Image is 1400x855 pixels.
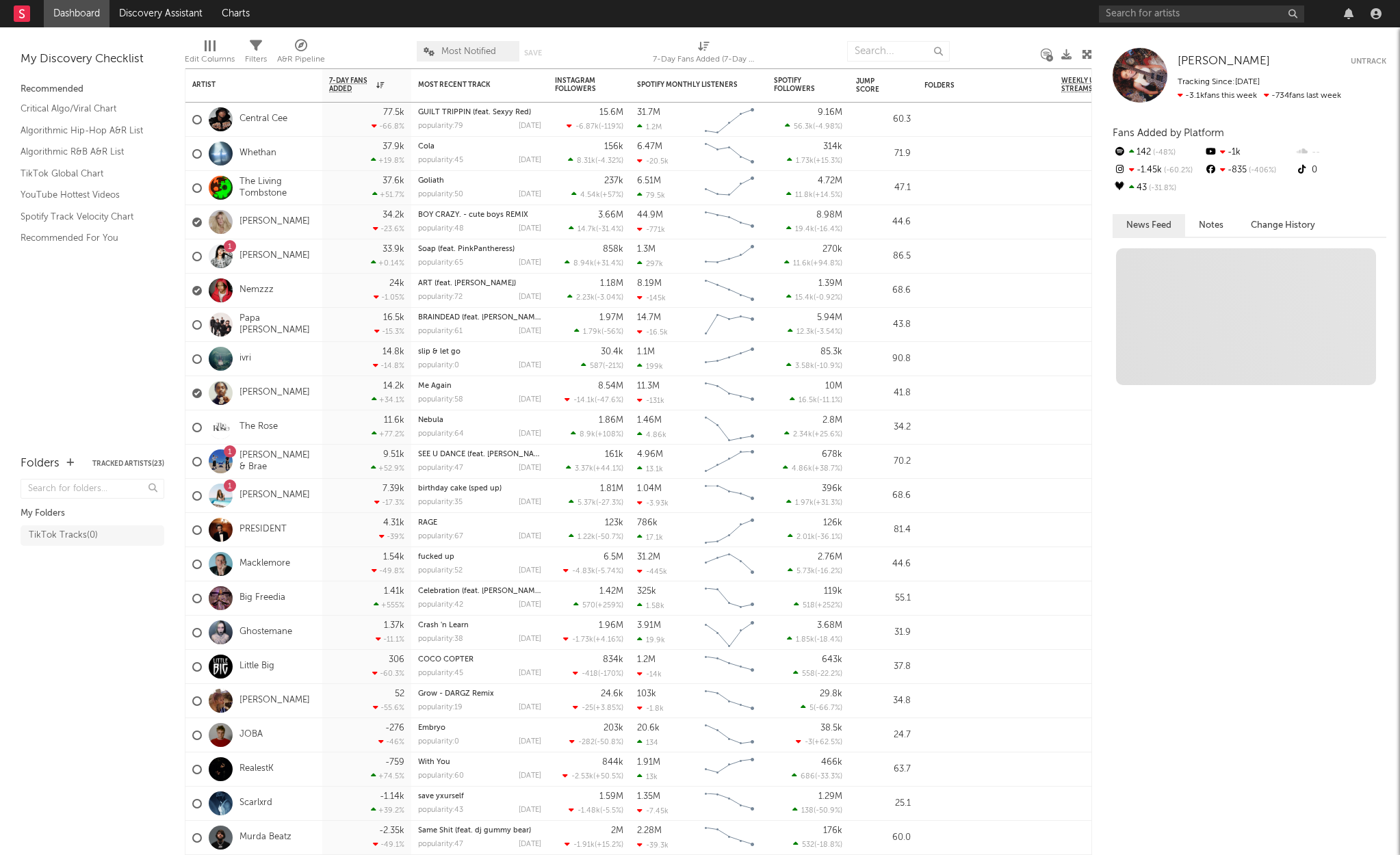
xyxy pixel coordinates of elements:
a: Macklemore [239,558,290,570]
div: GUILT TRIPPIN (feat. Sexyy Red) [418,109,541,116]
svg: Chart title [699,137,760,171]
div: 13.1k [637,464,663,473]
div: 9.16M [818,108,842,117]
a: [PERSON_NAME] [239,695,310,707]
div: Spotify Monthly Listeners [637,81,740,89]
span: 14.7k [578,226,596,233]
a: Embryo [418,724,445,732]
div: 43.8 [856,317,911,333]
a: Crash 'n Learn [418,622,469,629]
a: birthday cake (sped up) [418,485,502,492]
div: slip & let go [418,348,541,356]
a: fucked up [418,553,454,561]
div: +34.1 % [372,395,404,404]
div: 79.5k [637,191,665,200]
div: ( ) [786,224,842,233]
a: Ghostemane [239,627,292,638]
div: 858k [603,245,623,254]
div: 33.9k [383,245,404,254]
a: ivri [239,353,251,365]
div: 70.2 [856,453,911,470]
div: 6.51M [637,176,661,185]
div: popularity: 58 [418,396,463,404]
div: 297k [637,259,663,268]
div: 86.5 [856,248,911,265]
span: -119 % [601,123,621,131]
span: +108 % [597,431,621,438]
a: Celebration (feat. [PERSON_NAME]) [418,588,543,595]
div: -1.45k [1113,161,1204,179]
div: ( ) [790,395,842,404]
a: Recommended For You [21,231,151,246]
span: 19.4k [795,226,814,233]
div: ( ) [787,156,842,165]
div: ( ) [568,156,623,165]
div: 43 [1113,179,1204,197]
div: Folders [924,81,1027,90]
span: 587 [590,363,603,370]
div: ( ) [783,464,842,473]
span: 7-Day Fans Added [329,77,373,93]
a: [PERSON_NAME] [239,387,310,399]
div: Filters [245,34,267,74]
div: 678k [822,450,842,459]
div: [DATE] [519,499,541,506]
div: Goliath [418,177,541,185]
div: 14.8k [383,347,404,356]
button: Notes [1185,214,1237,237]
div: +19.8 % [371,156,404,165]
div: 3.66M [598,211,623,220]
span: -0.92 % [816,294,840,302]
div: 1.18M [600,279,623,288]
a: Papa [PERSON_NAME] [239,313,315,337]
div: 90.8 [856,351,911,367]
div: Nebula [418,417,541,424]
div: 10M [825,382,842,391]
div: 314k [823,142,842,151]
svg: Chart title [699,205,760,239]
div: 68.6 [856,282,911,299]
div: SEE U DANCE (feat. Rebecca Black) [418,451,541,458]
div: ( ) [567,122,623,131]
div: ( ) [569,224,623,233]
a: Algorithmic Hip-Hop A&R List [21,123,151,138]
a: With You [418,759,450,766]
div: 16.5k [383,313,404,322]
span: +94.8 % [813,260,840,267]
div: 37.6k [383,176,404,185]
div: 396k [822,484,842,493]
div: ( ) [786,498,842,507]
div: 71.9 [856,146,911,162]
a: Spotify Track Velocity Chart [21,209,151,224]
span: -21 % [605,363,621,370]
span: 4.54k [580,192,600,199]
a: RAGE [418,519,437,527]
div: ( ) [574,327,623,336]
svg: Chart title [699,410,760,445]
div: 47.1 [856,180,911,196]
div: birthday cake (sped up) [418,485,541,492]
div: ( ) [784,430,842,438]
svg: Chart title [699,376,760,410]
a: GUILT TRIPPIN (feat. Sexyy Red) [418,109,531,116]
span: Fans Added by Platform [1113,128,1224,138]
a: Goliath [418,177,444,185]
span: -48 % [1151,149,1176,157]
div: 24k [389,279,404,288]
div: -17.3 % [374,498,404,507]
a: Soap (feat. PinkPantheress) [418,246,515,253]
div: popularity: 79 [418,122,463,130]
div: Filters [245,51,267,68]
div: 1.3M [637,245,656,254]
div: -15.3 % [374,327,404,336]
div: popularity: 47 [418,464,463,472]
div: Recommended [21,81,164,98]
div: -131k [637,396,664,405]
div: 270k [822,245,842,254]
svg: Chart title [699,479,760,513]
a: JOBA [239,729,263,741]
div: popularity: 61 [418,328,463,335]
div: Jump Score [856,77,890,94]
div: 15.6M [599,108,623,117]
span: 11.6k [793,260,811,267]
